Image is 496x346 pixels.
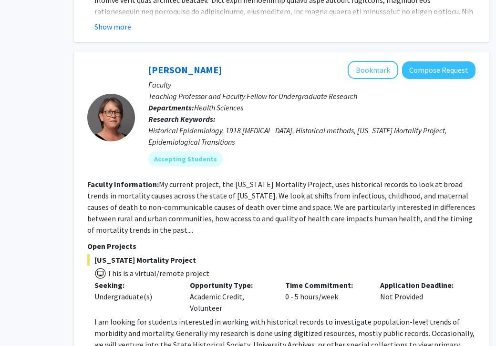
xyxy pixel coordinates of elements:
[148,79,475,90] p: Faculty
[285,279,366,291] p: Time Commitment:
[87,179,159,189] b: Faculty Information:
[87,254,475,266] span: [US_STATE] Mortality Project
[402,61,475,79] button: Compose Request to Carolyn Orbann
[148,90,475,102] p: Teaching Professor and Faculty Fellow for Undergraduate Research
[7,303,41,339] iframe: Chat
[94,291,176,302] div: Undergraduate(s)
[87,179,475,235] fg-read-more: My current project, the [US_STATE] Mortality Project, uses historical records to look at broad tr...
[94,21,131,32] button: Show more
[373,279,468,314] div: Not Provided
[148,103,194,112] b: Departments:
[148,114,216,124] b: Research Keywords:
[106,268,209,278] span: This is a virtual/remote project
[94,279,176,291] p: Seeking:
[278,279,373,314] div: 0 - 5 hours/week
[194,103,243,112] span: Health Sciences
[148,151,223,167] mat-chip: Accepting Students
[148,125,475,148] div: Historical Epidemiology, 1918 [MEDICAL_DATA], Historical methods, [US_STATE] Mortality Project, E...
[87,240,475,252] p: Open Projects
[380,279,461,291] p: Application Deadline:
[348,61,398,79] button: Add Carolyn Orbann to Bookmarks
[190,279,271,291] p: Opportunity Type:
[183,279,278,314] div: Academic Credit, Volunteer
[148,64,222,76] a: [PERSON_NAME]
